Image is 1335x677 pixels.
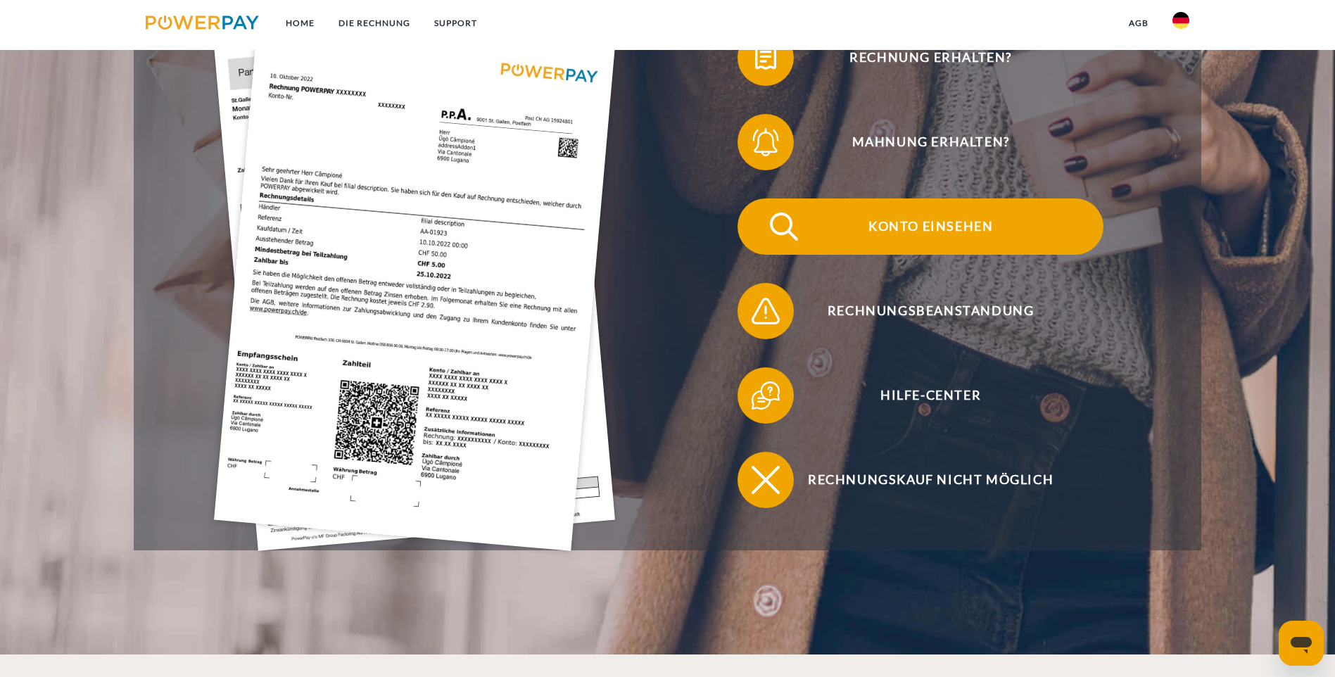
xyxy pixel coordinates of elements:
[1117,11,1160,36] a: agb
[214,15,615,551] img: single_invoice_powerpay_de.jpg
[758,30,1103,86] span: Rechnung erhalten?
[327,11,422,36] a: DIE RECHNUNG
[748,125,783,160] img: qb_bell.svg
[758,198,1103,255] span: Konto einsehen
[738,283,1103,339] button: Rechnungsbeanstandung
[738,30,1103,86] button: Rechnung erhalten?
[422,11,489,36] a: SUPPORT
[1172,12,1189,29] img: de
[748,462,783,498] img: qb_close.svg
[766,209,802,244] img: qb_search.svg
[1279,621,1324,666] iframe: Schaltfläche zum Öffnen des Messaging-Fensters
[748,293,783,329] img: qb_warning.svg
[146,15,259,30] img: logo-powerpay.svg
[748,40,783,75] img: qb_bill.svg
[758,367,1103,424] span: Hilfe-Center
[738,367,1103,424] button: Hilfe-Center
[738,452,1103,508] button: Rechnungskauf nicht möglich
[748,378,783,413] img: qb_help.svg
[274,11,327,36] a: Home
[758,114,1103,170] span: Mahnung erhalten?
[758,452,1103,508] span: Rechnungskauf nicht möglich
[738,198,1103,255] button: Konto einsehen
[758,283,1103,339] span: Rechnungsbeanstandung
[738,114,1103,170] button: Mahnung erhalten?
